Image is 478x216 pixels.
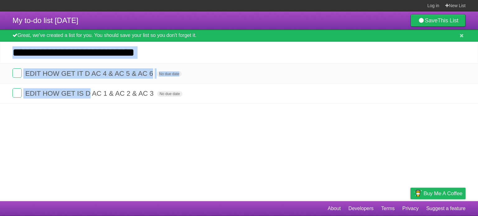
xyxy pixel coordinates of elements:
label: Done [12,88,22,98]
span: Buy me a coffee [424,188,462,199]
span: No due date [157,91,182,97]
b: This List [438,17,458,24]
a: Buy me a coffee [410,188,466,199]
a: Privacy [402,203,419,214]
label: Done [12,68,22,78]
a: Suggest a feature [426,203,466,214]
a: SaveThis List [410,14,466,27]
img: Buy me a coffee [414,188,422,199]
span: EDIT HOW GET IT D AC 4 & AC 5 & AC 6 [25,70,155,77]
span: No due date [157,71,182,77]
span: My to-do list [DATE] [12,16,78,25]
span: EDIT HOW GET IS D AC 1 & AC 2 & AC 3 [25,90,155,97]
a: Developers [348,203,373,214]
a: About [328,203,341,214]
a: Terms [381,203,395,214]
